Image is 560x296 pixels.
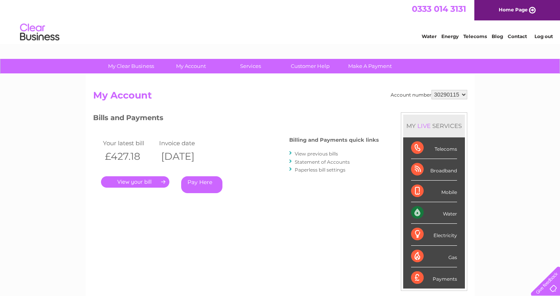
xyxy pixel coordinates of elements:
a: Services [218,59,283,73]
a: Contact [508,33,527,39]
a: My Account [158,59,223,73]
h4: Billing and Payments quick links [289,137,379,143]
div: Clear Business is a trading name of Verastar Limited (registered in [GEOGRAPHIC_DATA] No. 3667643... [95,4,466,38]
a: Blog [492,33,503,39]
a: 0333 014 3131 [412,4,466,14]
a: My Clear Business [99,59,163,73]
a: Paperless bill settings [295,167,345,173]
td: Your latest bill [101,138,158,148]
h3: Bills and Payments [93,112,379,126]
a: Customer Help [278,59,343,73]
a: Statement of Accounts [295,159,350,165]
div: Mobile [411,181,457,202]
th: £427.18 [101,148,158,164]
div: Broadband [411,159,457,181]
div: LIVE [416,122,432,130]
div: Account number [391,90,467,99]
h2: My Account [93,90,467,105]
td: Invoice date [157,138,214,148]
a: . [101,176,169,188]
a: Energy [441,33,459,39]
div: Telecoms [411,137,457,159]
a: Make A Payment [338,59,402,73]
th: [DATE] [157,148,214,164]
a: Telecoms [463,33,487,39]
a: Log out [534,33,553,39]
div: Electricity [411,224,457,245]
a: View previous bills [295,151,338,157]
a: Water [422,33,437,39]
div: Gas [411,246,457,267]
div: Water [411,202,457,224]
div: MY SERVICES [403,115,465,137]
a: Pay Here [181,176,222,193]
div: Payments [411,267,457,289]
img: logo.png [20,20,60,44]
